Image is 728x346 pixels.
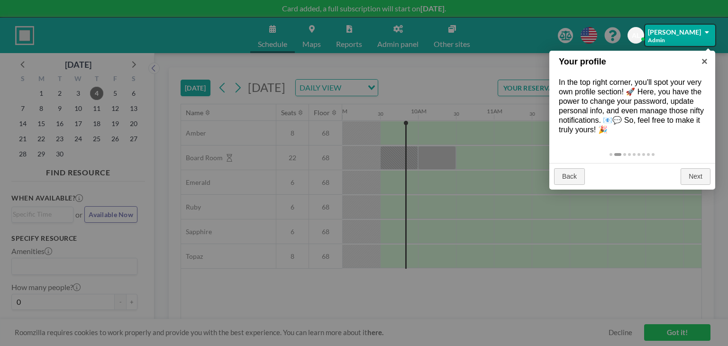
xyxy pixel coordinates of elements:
[681,168,710,185] a: Next
[549,68,715,144] div: In the top right corner, you'll spot your very own profile section! 🚀 Here, you have the power to...
[554,168,585,185] a: Back
[694,51,715,72] a: ×
[559,55,691,68] h1: Your profile
[632,31,640,40] span: AL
